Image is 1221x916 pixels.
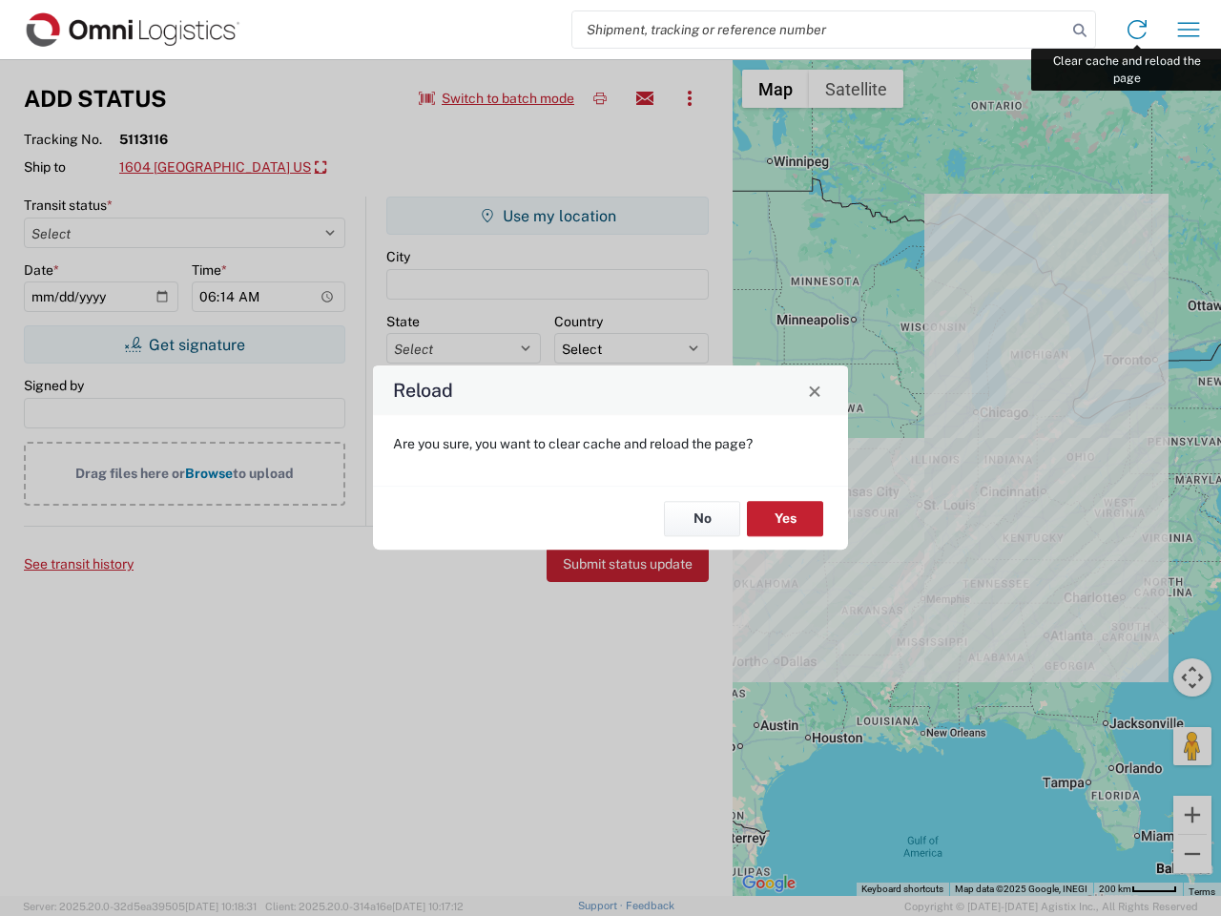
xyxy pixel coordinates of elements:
input: Shipment, tracking or reference number [572,11,1066,48]
p: Are you sure, you want to clear cache and reload the page? [393,435,828,452]
button: Close [801,377,828,404]
h4: Reload [393,377,453,405]
button: Yes [747,501,823,536]
button: No [664,501,740,536]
